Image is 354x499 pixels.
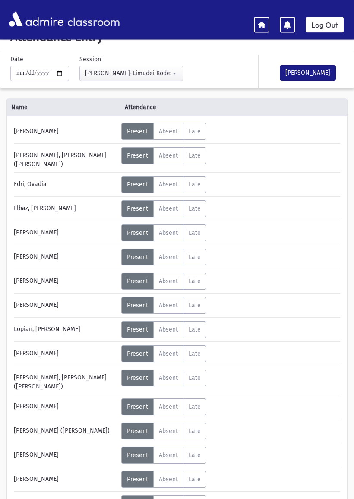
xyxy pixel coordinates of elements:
div: [PERSON_NAME] [9,297,121,314]
span: Late [189,326,201,334]
span: Late [189,302,201,310]
span: Late [189,230,201,237]
span: Present [127,205,148,213]
span: classroom [66,8,120,31]
span: Name [7,103,120,112]
div: AttTypes [121,249,206,266]
div: [PERSON_NAME] [9,346,121,363]
div: [PERSON_NAME] [9,447,121,464]
span: Absent [159,351,178,358]
span: Present [127,254,148,261]
div: [PERSON_NAME] [9,273,121,290]
div: AttTypes [121,225,206,242]
span: Absent [159,428,178,435]
div: AttTypes [121,447,206,464]
div: [PERSON_NAME]-Limudei Kodesh(9:00AM-2:00PM) [85,69,171,78]
div: [PERSON_NAME] [9,225,121,242]
div: AttTypes [121,297,206,314]
div: AttTypes [121,148,206,164]
span: Present [127,351,148,358]
div: [PERSON_NAME] ([PERSON_NAME]) [9,423,121,440]
div: AttTypes [121,370,206,387]
span: Absent [159,278,178,285]
div: Lopian, [PERSON_NAME] [9,322,121,338]
div: [PERSON_NAME] [9,249,121,266]
span: Absent [159,128,178,136]
span: Absent [159,404,178,411]
span: Present [127,230,148,237]
span: Absent [159,375,178,382]
div: [PERSON_NAME] [9,471,121,488]
div: AttTypes [121,123,206,140]
div: AttTypes [121,322,206,338]
label: Session [79,55,101,64]
span: Late [189,428,201,435]
span: Late [189,254,201,261]
div: Edri, Ovadia [9,177,121,193]
span: Absent [159,152,178,160]
span: Late [189,351,201,358]
span: Present [127,428,148,435]
span: Present [127,452,148,459]
span: Absent [159,302,178,310]
span: Absent [159,181,178,189]
span: Late [189,404,201,411]
span: Present [127,181,148,189]
span: Absent [159,230,178,237]
button: Morah Roizy-Limudei Kodesh(9:00AM-2:00PM) [79,66,183,82]
span: Present [127,278,148,285]
div: AttTypes [121,273,206,290]
div: AttTypes [121,399,206,416]
span: Absent [159,254,178,261]
span: Absent [159,326,178,334]
span: Absent [159,205,178,213]
div: AttTypes [121,201,206,218]
div: Elbaz, [PERSON_NAME] [9,201,121,218]
div: [PERSON_NAME] [9,399,121,416]
span: Late [189,205,201,213]
span: Late [189,128,201,136]
span: Late [189,152,201,160]
span: Attendance [120,103,319,112]
span: Present [127,152,148,160]
div: AttTypes [121,346,206,363]
span: Present [127,128,148,136]
span: Present [127,302,148,310]
span: Absent [159,452,178,459]
span: Late [189,452,201,459]
span: Late [189,278,201,285]
div: [PERSON_NAME] [9,123,121,140]
img: AdmirePro [7,9,66,29]
div: [PERSON_NAME], [PERSON_NAME] ([PERSON_NAME]) [9,148,121,169]
div: AttTypes [121,177,206,193]
span: Present [127,404,148,411]
button: [PERSON_NAME] [280,66,336,81]
a: Log Out [306,17,344,33]
div: AttTypes [121,423,206,440]
span: Late [189,375,201,382]
span: Present [127,375,148,382]
label: Date [10,55,23,64]
span: Late [189,181,201,189]
span: Present [127,326,148,334]
div: [PERSON_NAME], [PERSON_NAME] ([PERSON_NAME]) [9,370,121,392]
